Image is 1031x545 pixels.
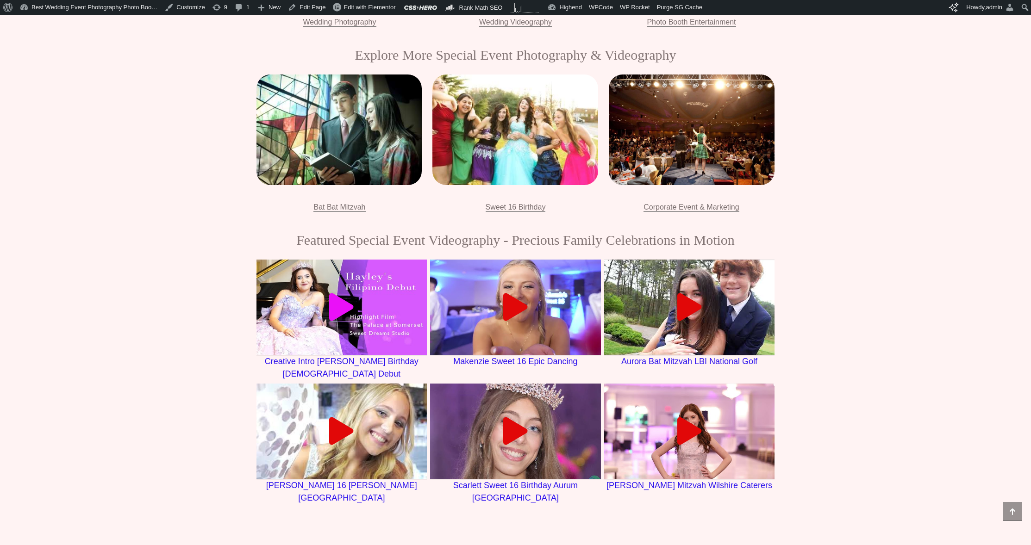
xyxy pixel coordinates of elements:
span: Sweet 16 Birthday [486,203,546,211]
span: Edit with Elementor [344,4,396,11]
span: Featured Special Event Videography - Precious Family Celebrations in Motion [296,232,735,248]
span: Wedding Photography [303,18,376,26]
a: Bar Bat Mitzvah photography videography NJ [256,74,422,185]
span: 1 post view [517,11,518,12]
a: Sweet 16 Birthday [486,201,546,212]
a: Wedding Photography [303,16,376,27]
a: best corporate event photography videography nj nyc [609,74,775,185]
span: 1 post view [519,11,519,12]
a: Photo Booth Entertainment [647,16,736,27]
a: Wedding Videography [479,16,552,27]
span: Wedding Videography [479,18,552,26]
span: 4 post views [515,8,516,12]
span: Corporate Event & Marketing [644,203,739,211]
span: Rank Math SEO [459,4,503,11]
span: 8 post views [514,3,515,12]
span: Explore More Special Event Photography & Videography [355,47,676,62]
span: Bat Bat Mitzvah [313,203,365,211]
a: Corporate Event & Marketing [644,201,739,212]
a: Sweet 16 birthday photography videography NJ [432,74,598,185]
span: admin [986,4,1002,11]
span: Photo Booth Entertainment [647,18,736,26]
a: Bat Bat Mitzvah [313,201,365,212]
